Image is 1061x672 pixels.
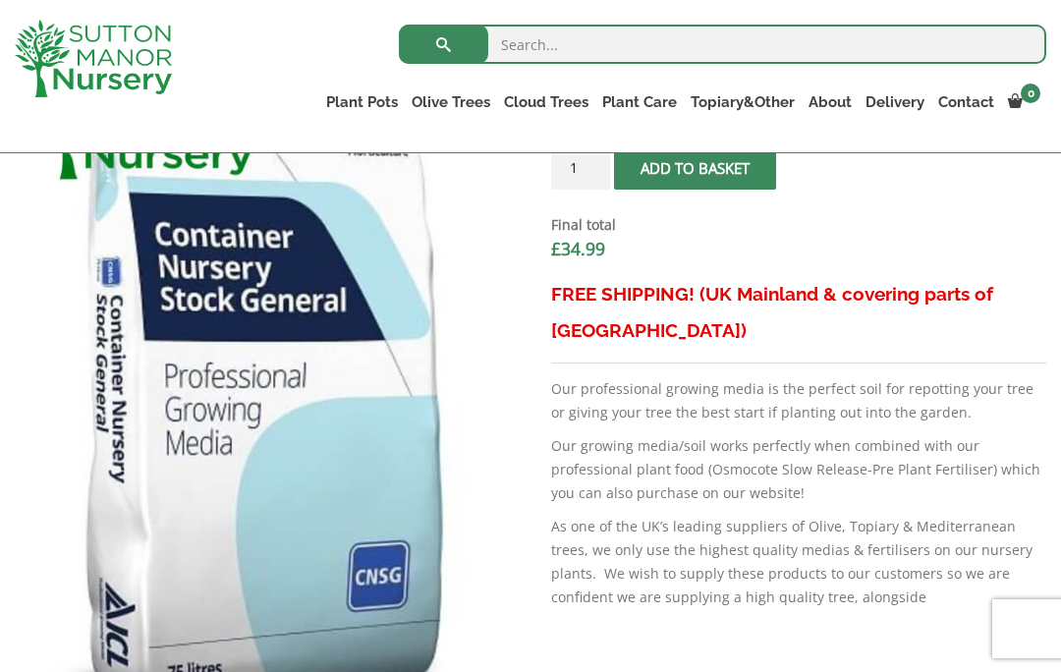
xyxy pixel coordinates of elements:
[551,237,561,260] span: £
[1001,88,1046,116] a: 0
[15,20,172,97] img: logo
[551,434,1046,505] p: Our growing media/soil works perfectly when combined with our professional plant food (Osmocote S...
[614,145,776,190] button: Add to basket
[405,88,497,116] a: Olive Trees
[319,88,405,116] a: Plant Pots
[551,237,605,260] bdi: 34.99
[802,88,859,116] a: About
[551,213,1046,237] dt: Final total
[684,88,802,116] a: Topiary&Other
[551,276,1046,349] h3: FREE SHIPPING! (UK Mainland & covering parts of [GEOGRAPHIC_DATA])
[859,88,931,116] a: Delivery
[399,25,1046,64] input: Search...
[551,145,610,190] input: Product quantity
[931,88,1001,116] a: Contact
[1021,84,1040,103] span: 0
[595,88,684,116] a: Plant Care
[551,515,1046,609] p: As one of the UK’s leading suppliers of Olive, Topiary & Mediterranean trees, we only use the hig...
[497,88,595,116] a: Cloud Trees
[551,377,1046,424] p: Our professional growing media is the perfect soil for repotting your tree or giving your tree th...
